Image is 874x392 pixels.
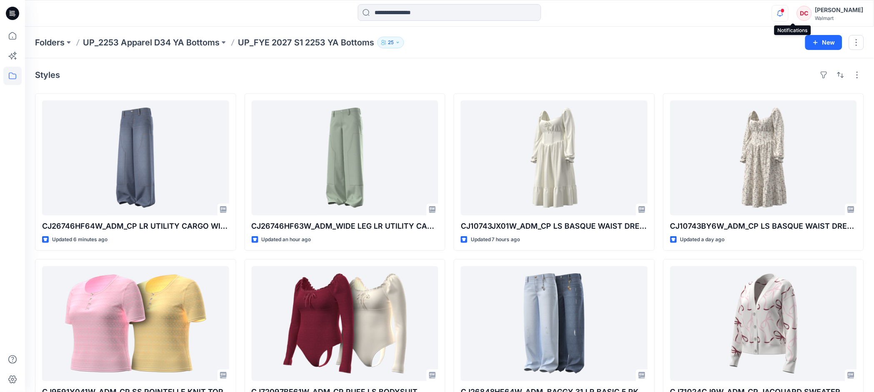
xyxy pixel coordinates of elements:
p: UP_FYE 2027 S1 2253 YA Bottoms [238,37,374,48]
a: CJ26746HF63W_ADM_WIDE LEG LR UTILITY CARGO [252,100,439,215]
button: 25 [377,37,404,48]
a: CJ10743BY6W_ADM_CP LS BASQUE WAIST DRESS [670,100,857,215]
div: Walmart [815,15,864,21]
a: CJ71024CJ9W_ADM_CP JACQUARD SWEATER [670,266,857,381]
a: CJ72097BE61W_ADM_CP PUFF LS BODYSUIT [252,266,439,381]
button: New [805,35,842,50]
p: Updated a day ago [680,235,725,244]
p: Updated 6 minutes ago [52,235,107,244]
a: Folders [35,37,65,48]
p: CJ10743BY6W_ADM_CP LS BASQUE WAIST DRESS [670,220,857,232]
p: CJ26746HF63W_ADM_WIDE LEG LR UTILITY CARGO [252,220,439,232]
a: CJ26746HF64W_ADM_CP LR UTILITY CARGO WIDE LEG [42,100,229,215]
a: CJ26848HF64W_ADM_BAGGY 31 LR BASIC 5 PKT CHARMED [461,266,648,381]
a: CJ9591Y041W_ADM_CP SS POINTELLE KNIT TOP [42,266,229,381]
p: 25 [388,38,394,47]
p: CJ10743JX01W_ADM_CP LS BASQUE WAIST DRESS [461,220,648,232]
h4: Styles [35,70,60,80]
div: [PERSON_NAME] [815,5,864,15]
div: DC [797,6,812,21]
p: Updated 7 hours ago [471,235,520,244]
a: UP_2253 Apparel D34 YA Bottoms [83,37,220,48]
p: Updated an hour ago [262,235,311,244]
p: CJ26746HF64W_ADM_CP LR UTILITY CARGO WIDE LEG [42,220,229,232]
a: CJ10743JX01W_ADM_CP LS BASQUE WAIST DRESS [461,100,648,215]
